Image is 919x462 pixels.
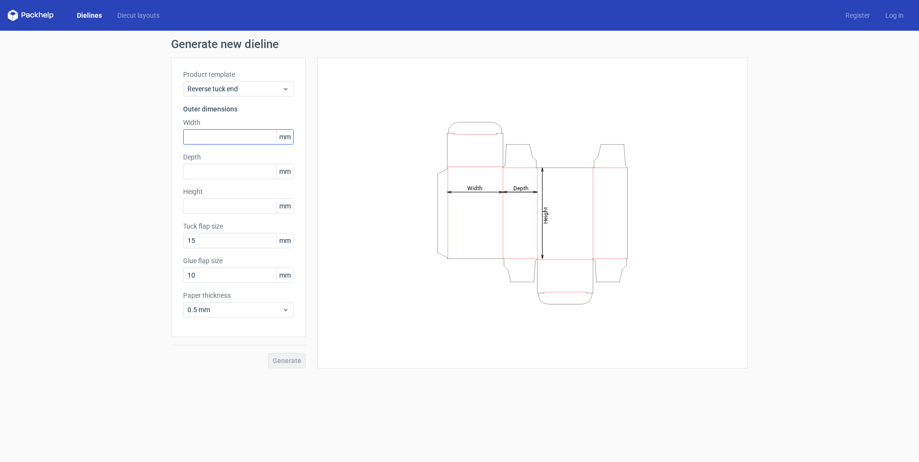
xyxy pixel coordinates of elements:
[542,207,549,223] tspan: Height
[467,184,483,191] tspan: Width
[276,199,293,213] span: mm
[276,233,293,248] span: mm
[183,187,294,196] label: Height
[183,256,294,266] label: Glue flap size
[276,164,293,179] span: mm
[838,11,878,20] a: Register
[276,130,293,144] span: mm
[183,118,294,127] label: Width
[878,11,911,20] a: Log in
[183,221,294,231] label: Tuck flap size
[183,70,294,79] label: Product template
[171,38,748,50] h1: Generate new dieline
[183,104,294,114] h3: Outer dimensions
[187,84,282,94] span: Reverse tuck end
[183,152,294,162] label: Depth
[513,184,529,191] tspan: Depth
[69,11,110,20] a: Dielines
[110,11,167,20] a: Diecut layouts
[276,268,293,282] span: mm
[183,291,294,300] label: Paper thickness
[187,305,282,315] span: 0.5 mm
